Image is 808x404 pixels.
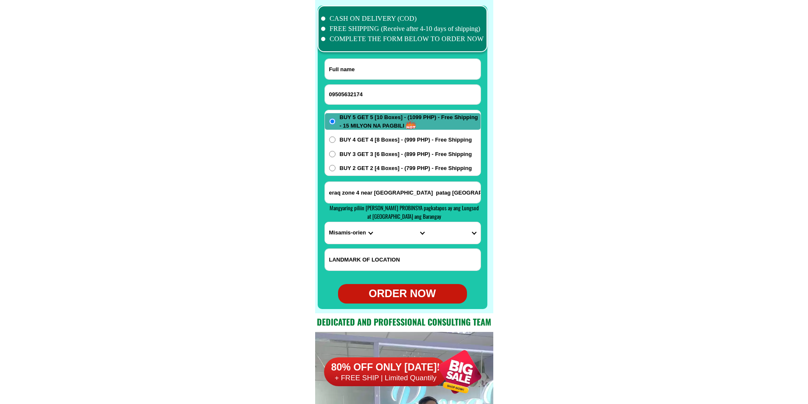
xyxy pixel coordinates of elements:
[329,137,336,143] input: BUY 4 GET 4 [8 Boxes] - (999 PHP) - Free Shipping
[325,59,481,79] input: Input full_name
[329,165,336,171] input: BUY 2 GET 2 [4 Boxes] - (799 PHP) - Free Shipping
[325,182,481,203] input: Input address
[325,249,481,270] input: Input LANDMARKOFLOCATION
[340,113,481,130] span: BUY 5 GET 5 [10 Boxes] - (1099 PHP) - Free Shipping - 15 MILYON NA PAGBILI
[428,222,480,244] select: Select commune
[329,118,336,125] input: BUY 5 GET 5 [10 Boxes] - (1099 PHP) - Free Shipping - 15 MILYON NA PAGBILI
[340,150,472,159] span: BUY 3 GET 3 [6 Boxes] - (899 PHP) - Free Shipping
[315,315,493,328] h2: Dedicated and professional consulting team
[377,222,428,244] select: Select district
[325,222,377,244] select: Select province
[340,164,472,173] span: BUY 2 GET 2 [4 Boxes] - (799 PHP) - Free Shipping
[324,373,447,383] h6: + FREE SHIP | Limited Quantily
[338,286,467,302] div: ORDER NOW
[325,85,481,104] input: Input phone_number
[340,136,472,144] span: BUY 4 GET 4 [8 Boxes] - (999 PHP) - Free Shipping
[321,14,484,24] li: CASH ON DELIVERY (COD)
[324,361,447,374] h6: 80% OFF ONLY [DATE]!
[329,151,336,157] input: BUY 3 GET 3 [6 Boxes] - (899 PHP) - Free Shipping
[321,34,484,44] li: COMPLETE THE FORM BELOW TO ORDER NOW
[321,24,484,34] li: FREE SHIPPING (Receive after 4-10 days of shipping)
[330,203,479,220] span: Mangyaring piliin [PERSON_NAME] PROBINSYA pagkatapos ay ang Lungsod at [GEOGRAPHIC_DATA] ang Bara...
